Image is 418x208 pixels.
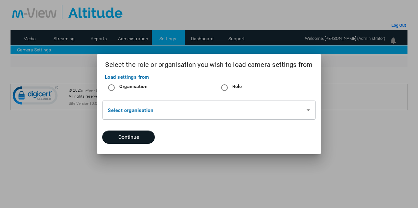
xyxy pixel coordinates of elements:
[105,74,149,80] mat-label: Load settings from
[102,131,155,144] button: Continue
[389,37,397,45] img: bell24.png
[118,83,148,90] label: Organisation
[231,83,242,90] label: Role
[97,54,320,73] h2: Select the role or organisation you wish to load camera settings from
[108,107,153,113] mat-label: Select organisation
[105,81,242,94] mat-radio-group: Select an option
